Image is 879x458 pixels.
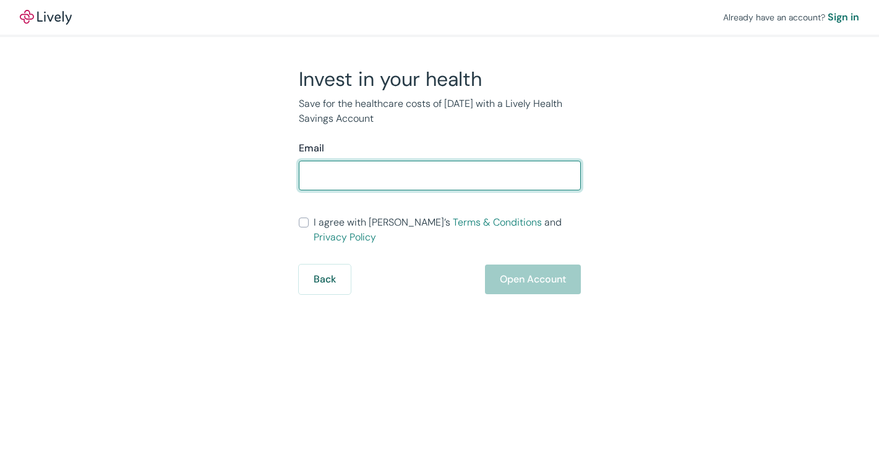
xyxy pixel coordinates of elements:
[314,215,581,245] span: I agree with [PERSON_NAME]’s and
[20,10,72,25] img: Lively
[314,231,376,244] a: Privacy Policy
[453,216,542,229] a: Terms & Conditions
[723,10,859,25] div: Already have an account?
[299,96,581,126] p: Save for the healthcare costs of [DATE] with a Lively Health Savings Account
[828,10,859,25] a: Sign in
[299,265,351,294] button: Back
[299,67,581,91] h2: Invest in your health
[20,10,72,25] a: LivelyLively
[299,141,324,156] label: Email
